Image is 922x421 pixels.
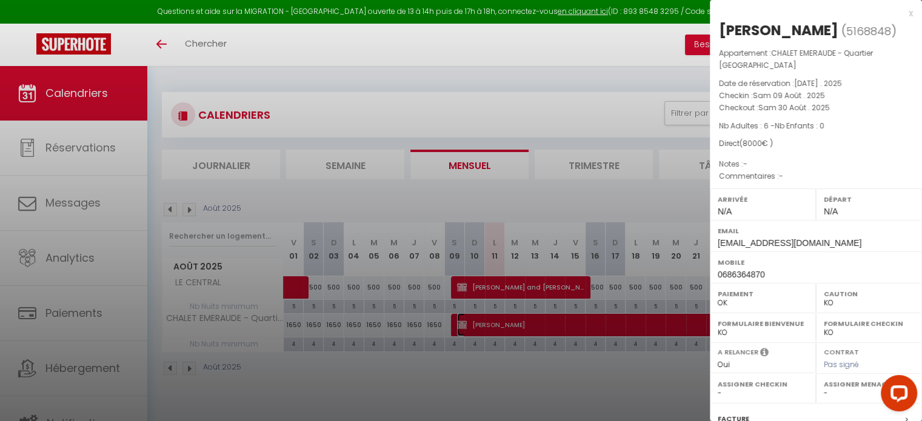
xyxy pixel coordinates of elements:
span: [DATE] . 2025 [794,78,842,88]
span: N/A [718,207,732,216]
label: Caution [824,288,914,300]
span: CHALET EMERAUDE - Quartier [GEOGRAPHIC_DATA] [719,48,873,70]
label: Paiement [718,288,808,300]
label: Arrivée [718,193,808,205]
label: Départ [824,193,914,205]
div: [PERSON_NAME] [719,21,838,40]
label: Email [718,225,914,237]
span: 0686364870 [718,270,765,279]
p: Date de réservation : [719,78,913,90]
p: Checkout : [719,102,913,114]
span: - [743,159,747,169]
p: Appartement : [719,47,913,71]
span: - [779,171,783,181]
label: Formulaire Bienvenue [718,317,808,330]
label: Formulaire Checkin [824,317,914,330]
label: Assigner Menage [824,378,914,390]
label: A relancer [718,347,758,357]
p: Commentaires : [719,170,913,182]
span: Pas signé [824,359,859,370]
p: Checkin : [719,90,913,102]
span: 8000 [743,138,762,148]
span: [EMAIL_ADDRESS][DOMAIN_NAME] [718,238,861,248]
span: Nb Enfants : 0 [775,121,824,131]
p: Notes : [719,158,913,170]
div: Direct [719,138,913,150]
i: Sélectionner OUI si vous souhaiter envoyer les séquences de messages post-checkout [760,347,769,360]
label: Assigner Checkin [718,378,808,390]
iframe: LiveChat chat widget [871,370,922,421]
span: Nb Adultes : 6 - [719,121,824,131]
label: Mobile [718,256,914,268]
span: N/A [824,207,838,216]
span: ( ) [841,22,897,39]
span: 5168848 [846,24,891,39]
span: Sam 09 Août . 2025 [753,90,825,101]
label: Contrat [824,347,859,355]
div: x [710,6,913,21]
span: Sam 30 Août . 2025 [758,102,830,113]
span: ( € ) [740,138,773,148]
